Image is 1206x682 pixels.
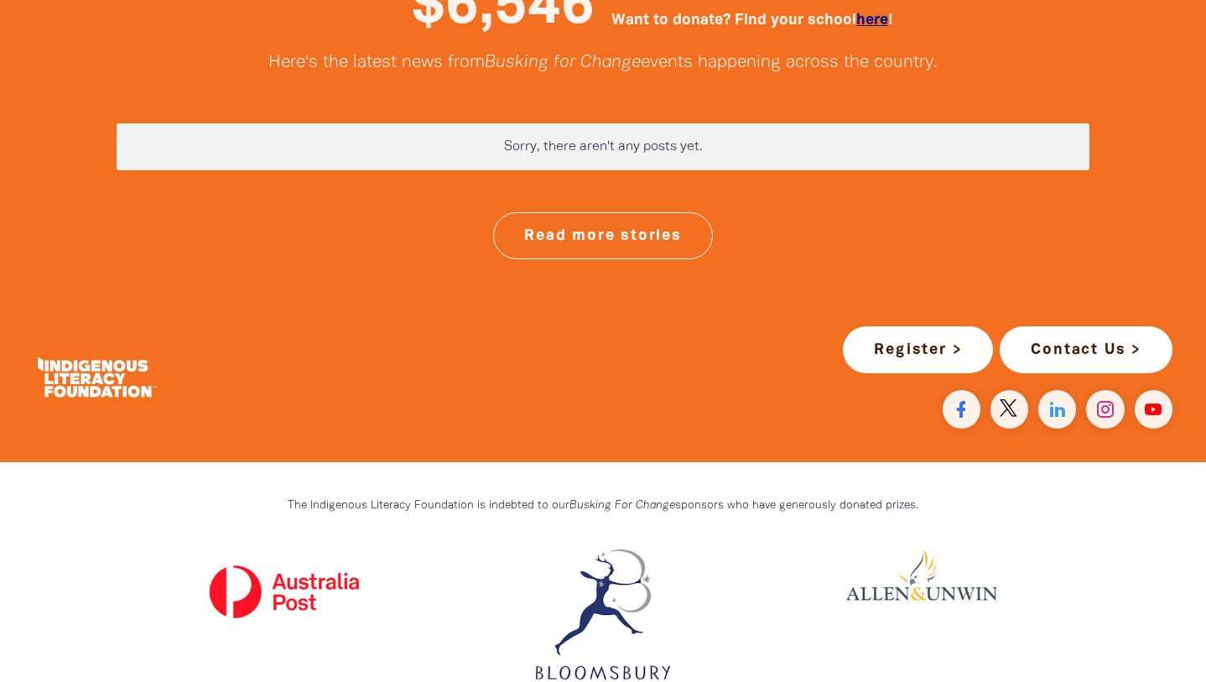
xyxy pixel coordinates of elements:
[493,212,713,259] a: Read more stories
[856,13,888,27] a: here
[117,123,1089,170] div: Sorry, there aren't any posts yet.
[1038,390,1076,428] a: Find us on Linkedin
[117,53,1089,73] p: Here's the latest news from events happening across the country.
[843,326,993,373] a: Register >
[1000,326,1172,373] a: Contact Us >
[569,500,675,511] em: Busking For Change
[943,390,980,428] a: Visit our facebook page
[611,13,892,27] span: Want to donate? Find your school !
[150,496,1056,516] p: The Indigenous Literacy Foundation is indebted to our sponsors who have generously donated prizes.
[117,123,1089,170] div: Paginated content
[990,390,1028,428] a: Find us on Twitter
[1086,390,1124,428] a: Find us on Instagram
[1135,390,1172,428] a: Find us on YouTube
[485,55,641,70] em: Busking for Change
